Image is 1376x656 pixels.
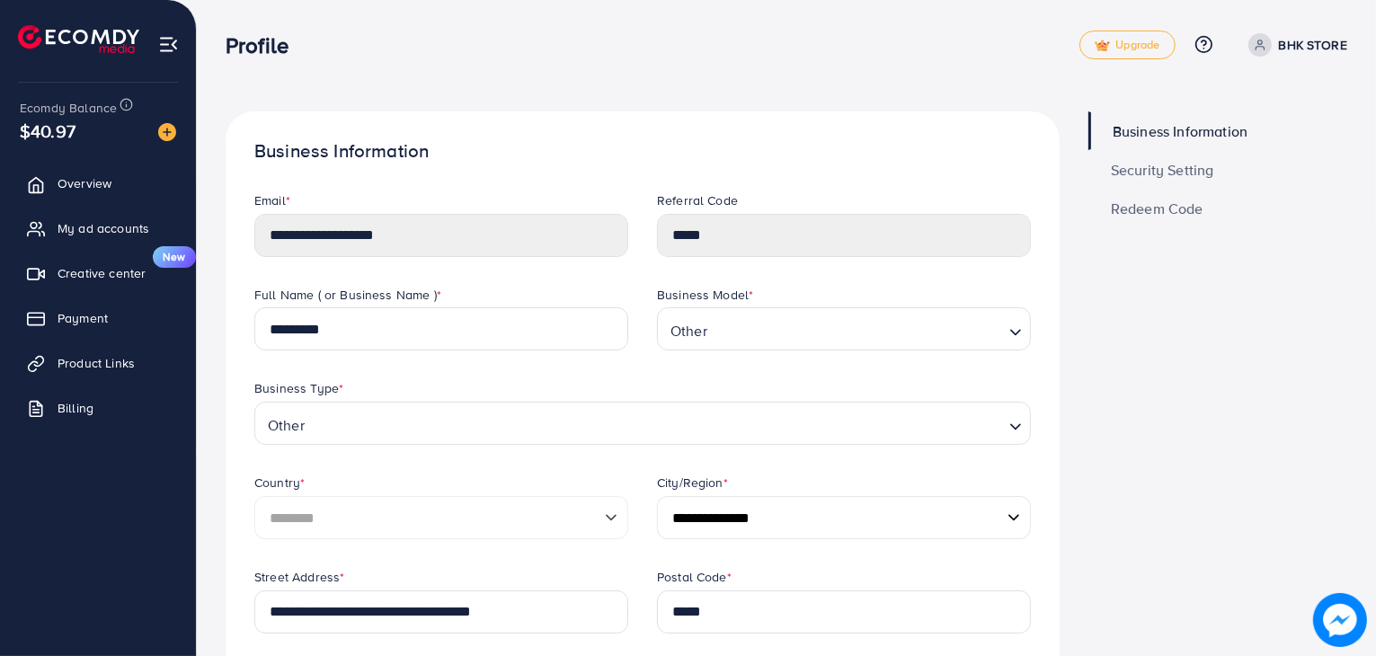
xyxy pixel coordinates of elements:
a: Overview [13,165,182,201]
a: Payment [13,300,182,336]
input: Search for option [713,316,1002,344]
p: BHK STORE [1279,34,1347,56]
span: Security Setting [1111,163,1214,177]
span: Payment [58,309,108,327]
span: Ecomdy Balance [20,99,117,117]
span: Product Links [58,354,135,372]
div: Search for option [657,307,1031,350]
a: Product Links [13,345,182,381]
label: Business Type [254,379,343,397]
span: Business Information [1113,124,1247,138]
img: image [158,123,176,141]
a: Creative centerNew [13,255,182,291]
input: Search for option [310,411,1002,439]
label: Referral Code [657,191,738,209]
span: Billing [58,399,93,417]
label: Street Address [254,568,344,586]
img: image [1313,593,1367,647]
label: City/Region [657,474,728,492]
span: Redeem Code [1111,201,1203,216]
span: Other [667,317,711,344]
label: Postal Code [657,568,732,586]
a: My ad accounts [13,210,182,246]
span: Overview [58,174,111,192]
div: Search for option [254,402,1031,445]
a: tickUpgrade [1079,31,1175,59]
a: BHK STORE [1241,33,1347,57]
a: Billing [13,390,182,426]
span: Creative center [58,264,146,282]
img: tick [1095,40,1110,52]
h3: Profile [226,32,303,58]
img: menu [158,34,179,55]
label: Email [254,191,290,209]
label: Country [254,474,305,492]
span: New [153,246,196,268]
span: Other [264,412,308,439]
span: Upgrade [1095,39,1159,52]
span: My ad accounts [58,219,149,237]
img: logo [18,25,139,53]
label: Business Model [657,286,753,304]
label: Full Name ( or Business Name ) [254,286,441,304]
span: $40.97 [20,118,75,144]
h1: Business Information [254,140,1031,163]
